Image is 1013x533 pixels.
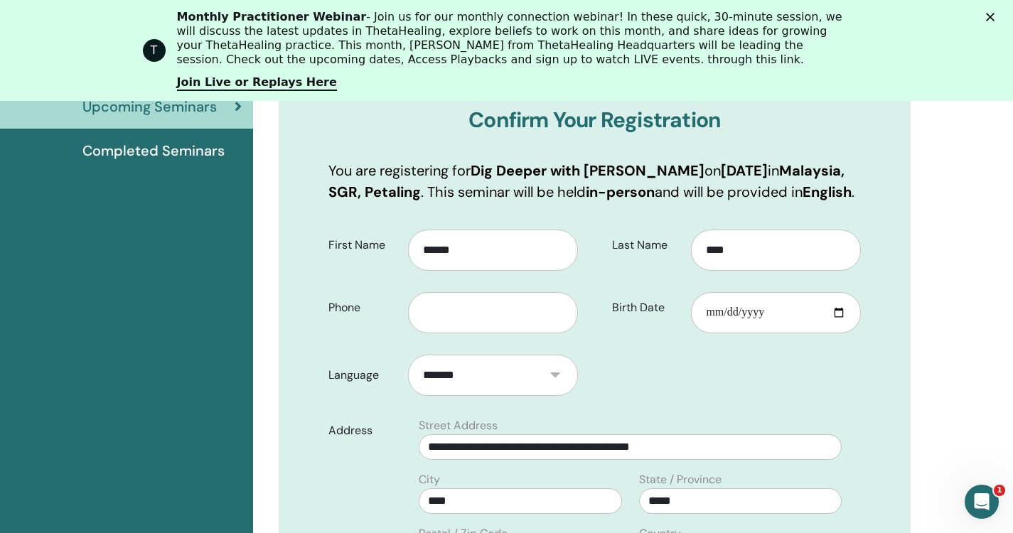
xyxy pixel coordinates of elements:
[82,96,217,117] span: Upcoming Seminars
[965,485,999,519] iframe: Intercom live chat
[601,232,692,259] label: Last Name
[639,471,722,488] label: State / Province
[177,75,337,91] a: Join Live or Replays Here
[177,10,367,23] b: Monthly Practitioner Webinar
[318,232,408,259] label: First Name
[471,161,704,180] b: Dig Deeper with [PERSON_NAME]
[328,107,861,133] h3: Confirm Your Registration
[721,161,768,180] b: [DATE]
[82,140,225,161] span: Completed Seminars
[586,183,655,201] b: in-person
[318,362,408,389] label: Language
[994,485,1005,496] span: 1
[318,417,410,444] label: Address
[601,294,692,321] label: Birth Date
[419,471,440,488] label: City
[986,13,1000,21] div: Close
[318,294,408,321] label: Phone
[177,10,848,67] div: - Join us for our monthly connection webinar! In these quick, 30-minute session, we will discuss ...
[328,160,861,203] p: You are registering for on in . This seminar will be held and will be provided in .
[143,39,166,62] div: Profile image for ThetaHealing
[328,161,845,201] b: Malaysia, SGR, Petaling
[419,417,498,434] label: Street Address
[803,183,852,201] b: English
